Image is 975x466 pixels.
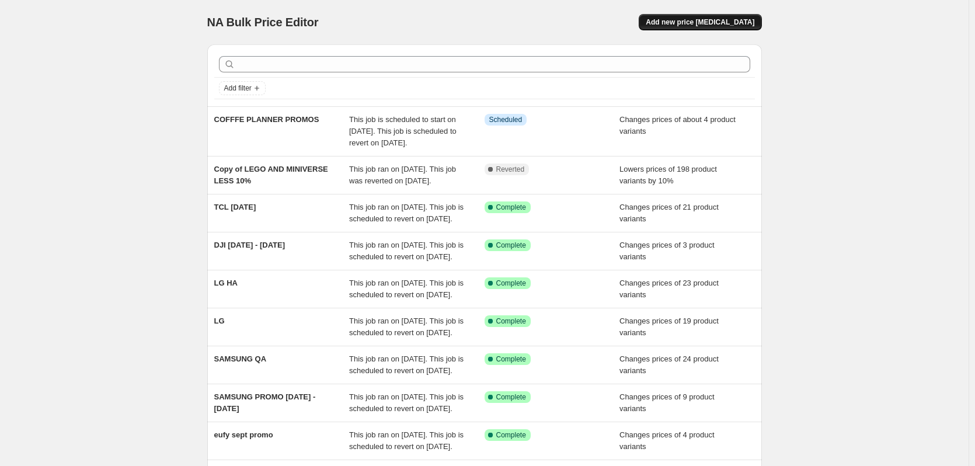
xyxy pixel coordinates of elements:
[639,14,761,30] button: Add new price [MEDICAL_DATA]
[349,241,464,261] span: This job ran on [DATE]. This job is scheduled to revert on [DATE].
[619,115,736,135] span: Changes prices of about 4 product variants
[496,430,526,440] span: Complete
[619,241,715,261] span: Changes prices of 3 product variants
[224,84,252,93] span: Add filter
[619,317,719,337] span: Changes prices of 19 product variants
[349,430,464,451] span: This job ran on [DATE]. This job is scheduled to revert on [DATE].
[349,165,456,185] span: This job ran on [DATE]. This job was reverted on [DATE].
[646,18,754,27] span: Add new price [MEDICAL_DATA]
[619,279,719,299] span: Changes prices of 23 product variants
[214,430,273,439] span: eufy sept promo
[496,392,526,402] span: Complete
[496,165,525,174] span: Reverted
[349,317,464,337] span: This job ran on [DATE]. This job is scheduled to revert on [DATE].
[496,203,526,212] span: Complete
[214,354,267,363] span: SAMSUNG QA
[496,241,526,250] span: Complete
[619,392,715,413] span: Changes prices of 9 product variants
[219,81,266,95] button: Add filter
[214,392,316,413] span: SAMSUNG PROMO [DATE] -[DATE]
[489,115,523,124] span: Scheduled
[619,430,715,451] span: Changes prices of 4 product variants
[619,165,717,185] span: Lowers prices of 198 product variants by 10%
[349,203,464,223] span: This job ran on [DATE]. This job is scheduled to revert on [DATE].
[349,392,464,413] span: This job ran on [DATE]. This job is scheduled to revert on [DATE].
[619,203,719,223] span: Changes prices of 21 product variants
[214,241,285,249] span: DJI [DATE] - [DATE]
[496,317,526,326] span: Complete
[496,279,526,288] span: Complete
[349,115,457,147] span: This job is scheduled to start on [DATE]. This job is scheduled to revert on [DATE].
[214,115,319,124] span: COFFFE PLANNER PROMOS
[214,279,238,287] span: LG HA
[496,354,526,364] span: Complete
[214,317,225,325] span: LG
[214,165,328,185] span: Copy of LEGO AND MINIVERSE LESS 10%
[214,203,256,211] span: TCL [DATE]
[349,279,464,299] span: This job ran on [DATE]. This job is scheduled to revert on [DATE].
[207,16,319,29] span: NA Bulk Price Editor
[349,354,464,375] span: This job ran on [DATE]. This job is scheduled to revert on [DATE].
[619,354,719,375] span: Changes prices of 24 product variants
